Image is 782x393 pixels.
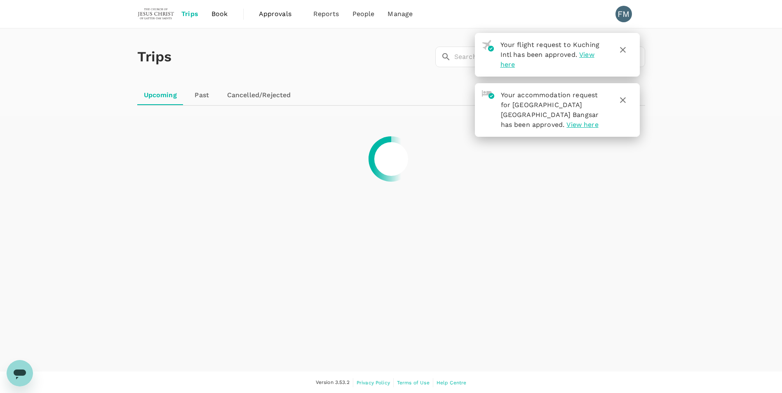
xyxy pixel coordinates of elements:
span: Reports [313,9,339,19]
span: Privacy Policy [357,380,390,386]
h1: Trips [137,28,172,85]
span: Help Centre [437,380,467,386]
img: The Malaysian Church of Jesus Christ of Latter-day Saints [137,5,175,23]
span: People [352,9,375,19]
div: FM [615,6,632,22]
input: Search by travellers, trips, or destination, label, team [454,47,645,67]
span: Book [211,9,228,19]
img: flight-approved [482,40,494,51]
span: Trips [181,9,198,19]
span: Terms of Use [397,380,430,386]
a: Terms of Use [397,378,430,387]
span: Your flight request to Kuching Intl has been approved. [500,41,600,58]
a: Past [183,85,221,105]
img: hotel-approved [482,90,494,99]
a: Help Centre [437,378,467,387]
a: Cancelled/Rejected [221,85,298,105]
a: Privacy Policy [357,378,390,387]
span: Version 3.53.2 [316,379,350,387]
span: View here [566,121,598,129]
iframe: Button to launch messaging window [7,360,33,386]
span: Manage [387,9,413,19]
span: Your accommodation request for [GEOGRAPHIC_DATA] [GEOGRAPHIC_DATA] Bangsar has been approved. [501,91,599,129]
a: Upcoming [137,85,183,105]
span: Approvals [259,9,300,19]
